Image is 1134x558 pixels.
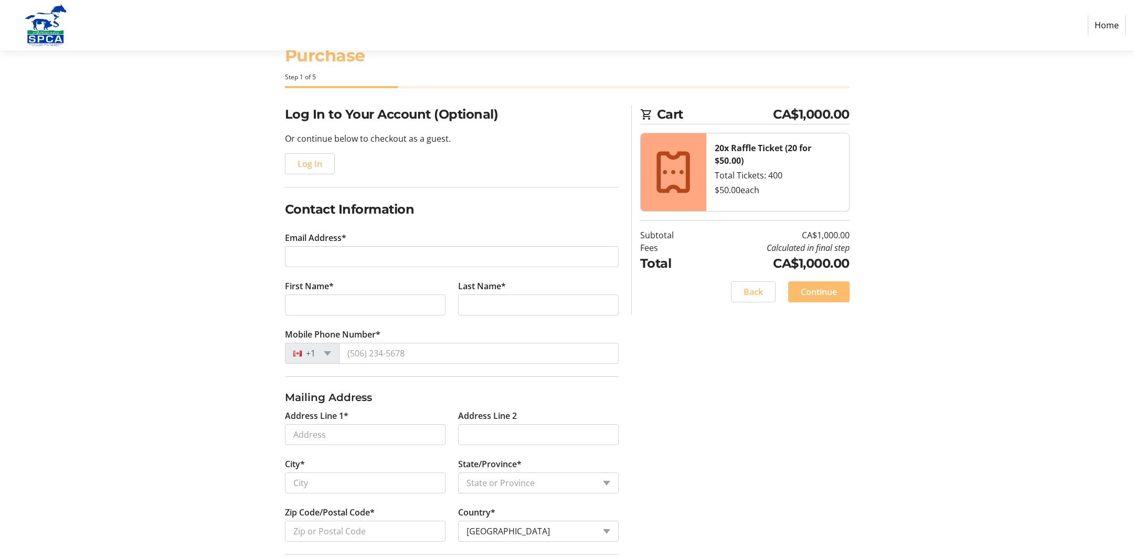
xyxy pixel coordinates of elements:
label: State/Province* [458,458,522,470]
td: Calculated in final step [701,241,850,254]
button: Log In [285,153,335,174]
h2: Contact Information [285,200,619,219]
span: Log In [298,157,322,170]
label: Address Line 2 [458,409,517,422]
h1: Purchase [285,43,850,68]
div: $50.00 each [715,184,841,196]
label: Country* [458,506,495,519]
div: Total Tickets: 400 [715,169,841,182]
input: Address [285,424,446,445]
label: Mobile Phone Number* [285,328,380,341]
label: Zip Code/Postal Code* [285,506,375,519]
span: Cart [657,105,773,124]
span: Continue [801,286,837,298]
label: Last Name* [458,280,506,292]
td: Total [640,254,701,273]
label: First Name* [285,280,334,292]
label: Address Line 1* [285,409,348,422]
a: Home [1088,15,1126,35]
td: CA$1,000.00 [701,229,850,241]
label: City* [285,458,305,470]
strong: 20x Raffle Ticket (20 for $50.00) [715,142,811,166]
p: Or continue below to checkout as a guest. [285,132,619,145]
input: (506) 234-5678 [339,343,619,364]
input: Zip or Postal Code [285,521,446,542]
h2: Log In to Your Account (Optional) [285,105,619,124]
h3: Mailing Address [285,389,619,405]
span: CA$1,000.00 [773,105,850,124]
td: CA$1,000.00 [701,254,850,273]
span: Back [744,286,763,298]
button: Back [731,281,776,302]
input: City [285,472,446,493]
img: Alberta SPCA's Logo [8,4,83,46]
td: Subtotal [640,229,701,241]
button: Continue [788,281,850,302]
label: Email Address* [285,231,346,244]
td: Fees [640,241,701,254]
div: Step 1 of 5 [285,72,850,82]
